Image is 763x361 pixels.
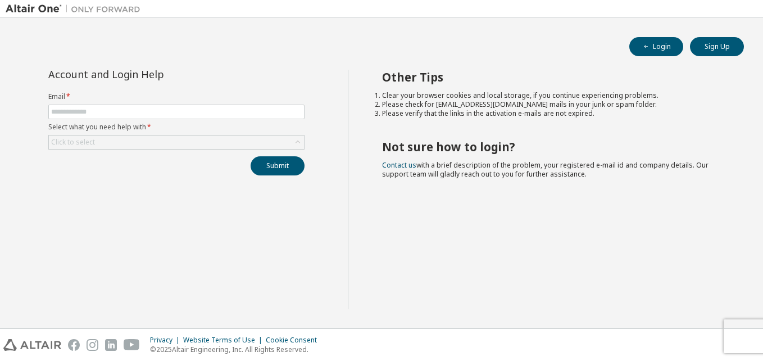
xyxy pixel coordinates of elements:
[48,123,305,132] label: Select what you need help with
[629,37,683,56] button: Login
[150,345,324,354] p: © 2025 Altair Engineering, Inc. All Rights Reserved.
[6,3,146,15] img: Altair One
[382,139,724,154] h2: Not sure how to login?
[48,70,253,79] div: Account and Login Help
[266,336,324,345] div: Cookie Consent
[68,339,80,351] img: facebook.svg
[382,91,724,100] li: Clear your browser cookies and local storage, if you continue experiencing problems.
[183,336,266,345] div: Website Terms of Use
[105,339,117,351] img: linkedin.svg
[382,160,708,179] span: with a brief description of the problem, your registered e-mail id and company details. Our suppo...
[87,339,98,351] img: instagram.svg
[124,339,140,351] img: youtube.svg
[382,100,724,109] li: Please check for [EMAIL_ADDRESS][DOMAIN_NAME] mails in your junk or spam folder.
[382,160,416,170] a: Contact us
[48,92,305,101] label: Email
[690,37,744,56] button: Sign Up
[51,138,95,147] div: Click to select
[3,339,61,351] img: altair_logo.svg
[49,136,304,149] div: Click to select
[382,109,724,118] li: Please verify that the links in the activation e-mails are not expired.
[382,70,724,84] h2: Other Tips
[251,156,305,175] button: Submit
[150,336,183,345] div: Privacy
